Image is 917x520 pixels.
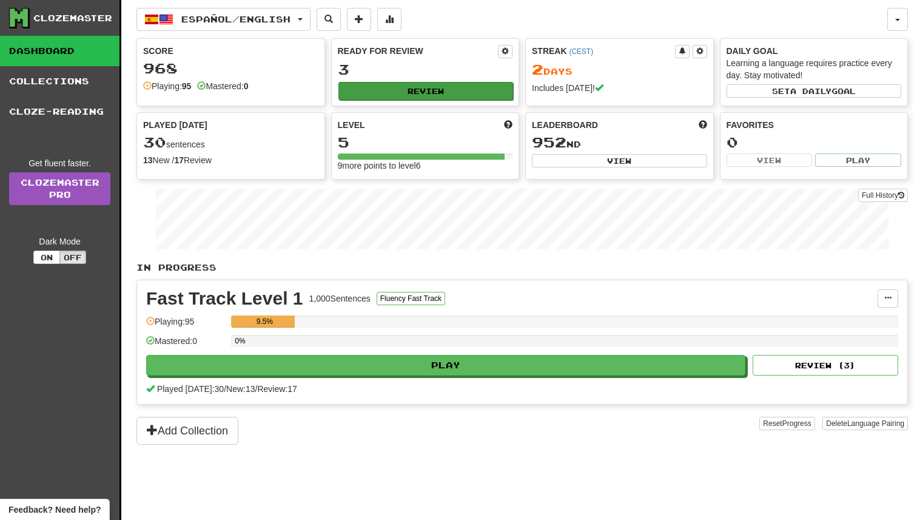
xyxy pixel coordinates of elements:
div: Clozemaster [33,12,112,24]
button: Fluency Fast Track [377,292,445,305]
a: ClozemasterPro [9,172,110,205]
button: Off [59,251,86,264]
button: Play [815,154,901,167]
div: Streak [532,45,675,57]
button: Full History [858,189,908,202]
button: Add sentence to collection [347,8,371,31]
div: Includes [DATE]! [532,82,707,94]
div: 5 [338,135,513,150]
strong: 17 [174,155,184,165]
span: Language Pairing [847,419,904,428]
p: In Progress [136,262,908,274]
div: 1,000 Sentences [309,292,371,305]
span: Open feedback widget [8,504,101,516]
div: 3 [338,62,513,77]
div: Mastered: [197,80,248,92]
strong: 0 [244,81,249,91]
a: (CEST) [569,47,593,56]
div: 9.5% [235,316,294,328]
span: Leaderboard [532,119,598,131]
strong: 13 [143,155,153,165]
div: Playing: [143,80,191,92]
span: a daily [790,87,831,95]
div: Learning a language requires practice every day. Stay motivated! [727,57,902,81]
div: New / Review [143,154,318,166]
div: Dark Mode [9,235,110,248]
button: Review (3) [753,355,898,376]
span: / [224,384,226,394]
span: Español / English [181,14,291,24]
div: sentences [143,135,318,150]
span: Played [DATE]: 30 [157,384,224,394]
span: Level [338,119,365,131]
span: Review: 17 [257,384,297,394]
span: 952 [532,133,566,150]
span: Played [DATE] [143,119,207,131]
button: ResetProgress [759,417,815,430]
span: This week in points, UTC [699,119,707,131]
div: Favorites [727,119,902,131]
span: Progress [782,419,811,428]
div: 9 more points to level 6 [338,160,513,172]
button: Play [146,355,745,376]
div: Score [143,45,318,57]
div: Mastered: 0 [146,335,225,355]
button: On [33,251,60,264]
span: Score more points to level up [504,119,512,131]
div: Day s [532,62,707,78]
div: 968 [143,61,318,76]
button: Add Collection [136,417,238,445]
div: Fast Track Level 1 [146,289,303,308]
div: 0 [727,135,902,150]
button: Review [338,82,514,100]
button: View [727,154,813,167]
span: New: 13 [226,384,255,394]
strong: 95 [182,81,192,91]
button: Español/English [136,8,311,31]
span: / [255,384,258,394]
button: More stats [377,8,401,31]
div: Ready for Review [338,45,499,57]
div: Daily Goal [727,45,902,57]
button: Search sentences [317,8,341,31]
span: 2 [532,61,543,78]
div: Get fluent faster. [9,157,110,169]
div: Playing: 95 [146,316,225,336]
button: DeleteLanguage Pairing [822,417,908,430]
button: View [532,154,707,167]
span: 30 [143,133,166,150]
div: nd [532,135,707,150]
button: Seta dailygoal [727,84,902,98]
